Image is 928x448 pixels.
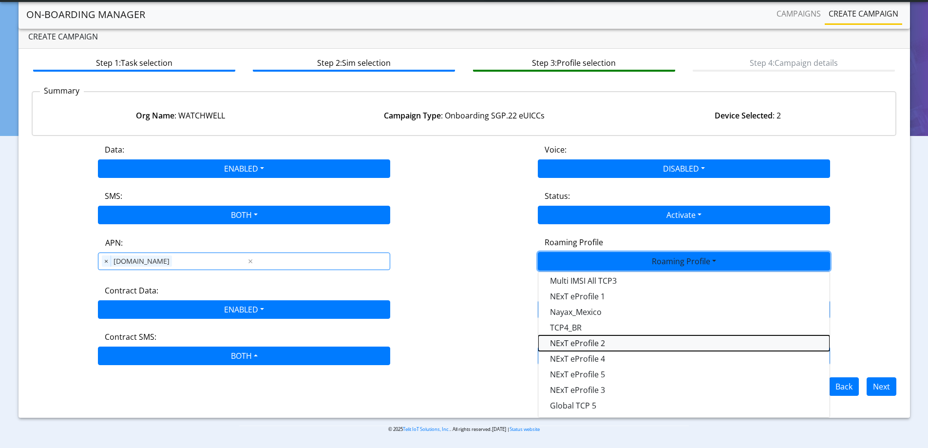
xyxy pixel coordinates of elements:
[384,110,441,121] strong: Campaign Type
[98,347,390,365] button: BOTH
[545,236,603,248] label: Roaming Profile
[473,53,675,72] btn: Step 3: Profile selection
[867,377,896,396] button: Next
[38,110,322,121] div: : WATCHWELL
[538,273,830,289] button: Multi IMSI All TCP3
[98,300,390,319] button: ENABLED
[538,398,830,413] button: Global TCP 5
[105,285,158,296] label: Contract Data:
[693,53,895,72] btn: Step 4: Campaign details
[111,255,172,267] span: [DOMAIN_NAME]
[538,351,830,367] button: NExT eProfile 4
[538,304,830,320] button: Nayax_Mexico
[105,331,156,343] label: Contract SMS:
[246,255,255,267] span: Clear all
[715,110,773,121] strong: Device Selected
[773,4,825,23] a: Campaigns
[322,110,606,121] div: : Onboarding SGP.22 eUICCs
[239,426,689,433] p: © 2025 . All rights reserved.[DATE] |
[545,144,567,156] label: Voice:
[105,144,124,156] label: Data:
[33,53,235,72] btn: Step 1: Task selection
[538,320,830,335] button: TCP4_BR
[825,4,902,23] a: Create campaign
[538,252,830,271] button: Roaming Profile
[136,110,174,121] strong: Org Name
[538,367,830,382] button: NExT eProfile 5
[538,159,830,178] button: DISABLED
[829,377,859,396] button: Back
[403,426,450,432] a: Telit IoT Solutions, Inc.
[253,53,455,72] btn: Step 2: Sim selection
[510,426,540,432] a: Status website
[102,255,111,267] span: ×
[606,110,890,121] div: : 2
[98,206,390,224] button: BOTH
[105,190,122,202] label: SMS:
[26,5,145,24] a: On-Boarding Manager
[538,382,830,398] button: NExT eProfile 3
[105,237,123,249] label: APN:
[538,289,830,304] button: NExT eProfile 1
[538,206,830,224] button: Activate
[538,272,830,418] div: ENABLED
[40,85,84,97] p: Summary
[545,190,570,202] label: Status:
[19,25,910,49] div: Create campaign
[538,335,830,351] button: NExT eProfile 2
[98,159,390,178] button: ENABLED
